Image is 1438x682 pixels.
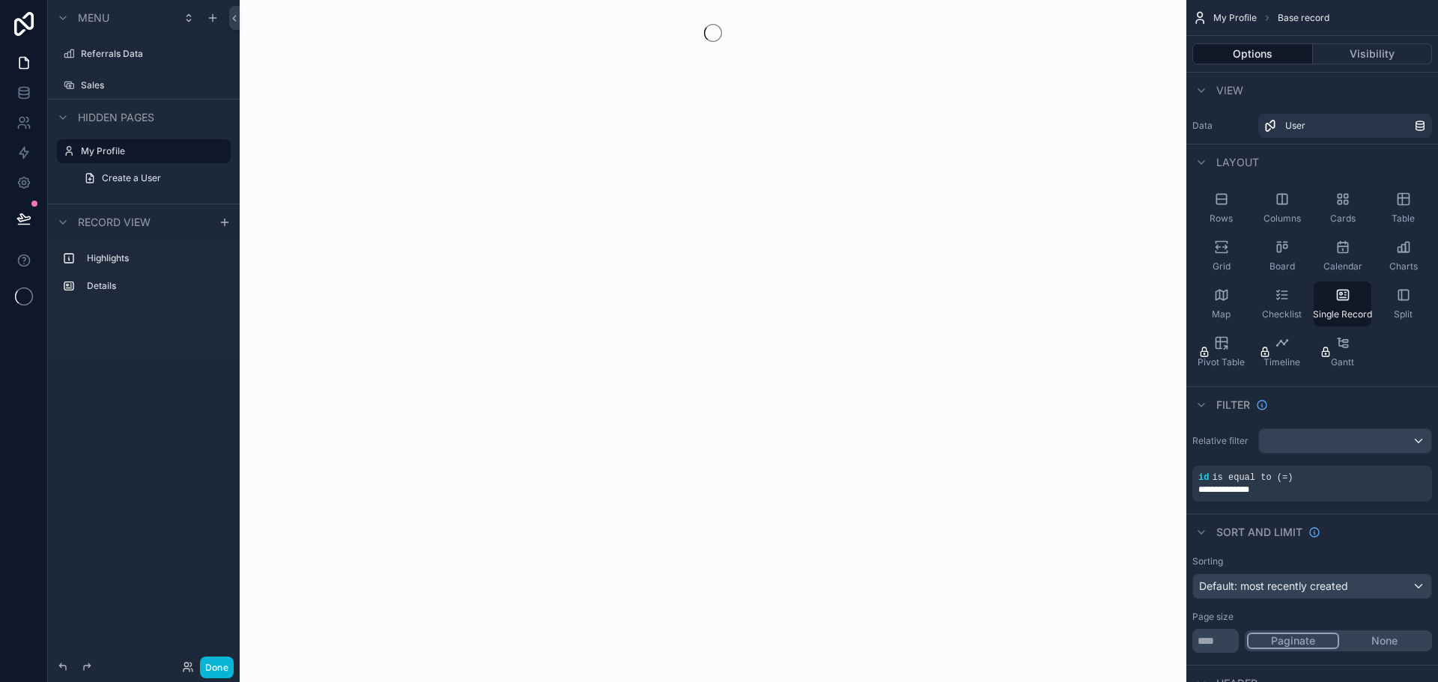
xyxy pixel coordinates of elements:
span: is equal to (=) [1212,472,1293,483]
label: Relative filter [1192,435,1252,447]
button: Visibility [1313,43,1433,64]
span: Default: most recently created [1199,579,1348,592]
span: Single Record [1313,308,1372,320]
label: Details [87,280,225,292]
label: Sales [81,79,228,91]
button: Board [1253,234,1311,278]
span: Sort And Limit [1216,525,1302,540]
span: Pivot Table [1198,356,1245,368]
button: Options [1192,43,1313,64]
button: Grid [1192,234,1250,278]
span: Hidden pages [78,110,154,125]
span: Rows [1210,213,1233,225]
span: Calendar [1323,261,1362,273]
span: Charts [1389,261,1418,273]
label: Data [1192,120,1252,132]
button: Done [200,657,234,678]
label: Referrals Data [81,48,228,60]
span: id [1198,472,1209,483]
span: Timeline [1263,356,1300,368]
span: View [1216,83,1243,98]
span: User [1285,120,1305,132]
label: Sorting [1192,555,1223,567]
button: Paginate [1247,633,1339,649]
label: Highlights [87,252,225,264]
div: scrollable content [48,240,240,313]
button: Gantt [1314,329,1371,374]
span: Board [1269,261,1295,273]
span: My Profile [1213,12,1257,24]
span: Gantt [1331,356,1354,368]
button: Table [1374,186,1432,231]
span: Split [1394,308,1413,320]
button: Cards [1314,186,1371,231]
span: Grid [1213,261,1231,273]
button: Charts [1374,234,1432,278]
span: Columns [1263,213,1301,225]
span: Checklist [1262,308,1302,320]
span: Cards [1330,213,1356,225]
button: Pivot Table [1192,329,1250,374]
button: None [1339,633,1430,649]
span: Table [1392,213,1415,225]
button: Single Record [1314,281,1371,326]
button: Timeline [1253,329,1311,374]
a: Create a User [75,166,231,190]
span: Layout [1216,155,1259,170]
a: User [1258,114,1432,138]
span: Record view [78,215,151,230]
button: Map [1192,281,1250,326]
button: Calendar [1314,234,1371,278]
span: Menu [78,10,109,25]
span: Create a User [102,172,161,184]
button: Rows [1192,186,1250,231]
button: Default: most recently created [1192,573,1432,599]
span: Map [1212,308,1231,320]
span: Filter [1216,398,1250,412]
button: Checklist [1253,281,1311,326]
label: Page size [1192,611,1234,623]
label: My Profile [81,145,222,157]
span: Base record [1278,12,1329,24]
button: Split [1374,281,1432,326]
button: Columns [1253,186,1311,231]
